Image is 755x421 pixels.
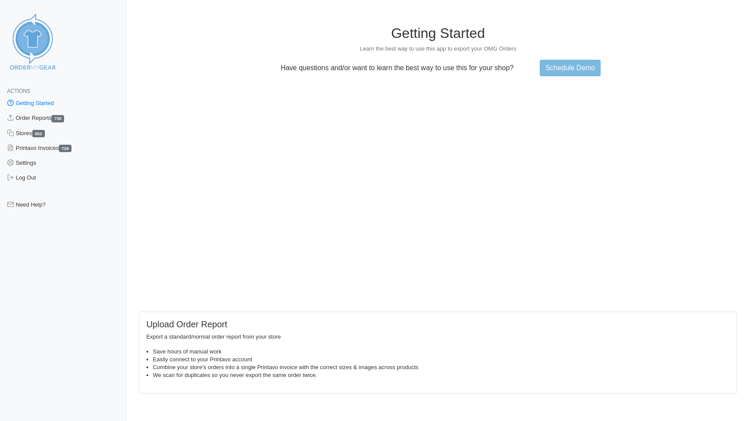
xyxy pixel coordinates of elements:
[146,333,730,341] p: Export a standard/normal order report from your store
[51,115,64,122] span: 730
[139,25,737,41] h1: Getting Started
[139,45,737,53] p: Learn the best way to use this app to export your OMG Orders
[7,88,30,94] span: Actions
[32,130,45,137] span: 552
[153,363,730,371] li: Combine your store's orders into a single Printavo invoice with the correct sizes & images across...
[153,348,730,356] li: Save hours of manual work
[146,319,730,329] h5: Upload Order Report
[59,145,71,152] span: 728
[153,356,730,363] li: Easily connect to your Printavo account
[275,64,519,72] p: Have questions and/or want to learn the best way to use this for your shop?
[540,60,601,76] a: Schedule Demo
[153,371,730,379] li: We scan for duplicates so you never export the same order twice.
